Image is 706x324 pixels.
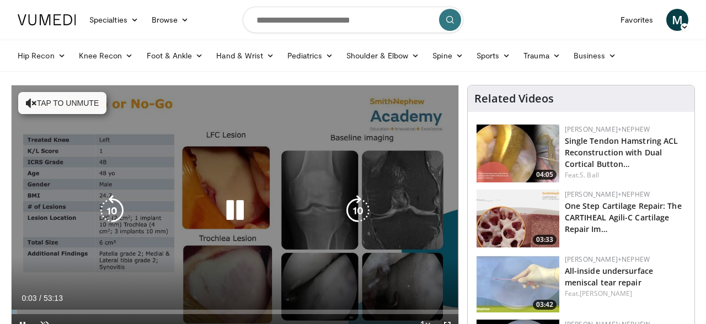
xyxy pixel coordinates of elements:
a: Hand & Wrist [210,45,281,67]
a: Business [567,45,623,67]
a: [PERSON_NAME] [580,289,632,298]
a: Single Tendon Hamstring ACL Reconstruction with Dual Cortical Button… [565,136,678,169]
input: Search topics, interventions [243,7,463,33]
h4: Related Videos [474,92,554,105]
a: [PERSON_NAME]+Nephew [565,190,650,199]
span: 53:13 [44,294,63,303]
a: [PERSON_NAME]+Nephew [565,125,650,134]
a: 03:33 [477,190,559,247]
a: Knee Recon [72,45,140,67]
a: 04:05 [477,125,559,182]
div: Feat. [565,289,686,299]
a: Trauma [517,45,567,67]
span: 03:42 [533,300,557,310]
img: 47fc3831-2644-4472-a478-590317fb5c48.150x105_q85_crop-smart_upscale.jpg [477,125,559,182]
a: [PERSON_NAME]+Nephew [565,255,650,264]
a: Pediatrics [281,45,340,67]
img: 781f413f-8da4-4df1-9ef9-bed9c2d6503b.150x105_q85_crop-smart_upscale.jpg [477,190,559,247]
span: 0:03 [22,294,36,303]
span: 04:05 [533,170,557,180]
img: 02c34c8e-0ce7-40b9-85e3-cdd59c0970f9.150x105_q85_crop-smart_upscale.jpg [477,255,559,312]
button: Tap to unmute [18,92,106,114]
span: / [39,294,41,303]
a: Hip Recon [11,45,72,67]
a: Favorites [614,9,660,31]
a: Browse [145,9,196,31]
a: Spine [426,45,469,67]
div: Feat. [565,170,686,180]
a: M [666,9,688,31]
a: Foot & Ankle [140,45,210,67]
a: S. Ball [580,170,599,180]
a: Shoulder & Elbow [340,45,426,67]
a: Specialties [83,9,145,31]
div: Progress Bar [12,310,458,314]
a: All-inside undersurface meniscal tear repair [565,266,653,288]
a: Sports [470,45,517,67]
a: 03:42 [477,255,559,312]
span: 03:33 [533,235,557,245]
a: One Step Cartilage Repair: The CARTIHEAL Agili-C Cartilage Repair Im… [565,201,682,234]
img: VuMedi Logo [18,14,76,25]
